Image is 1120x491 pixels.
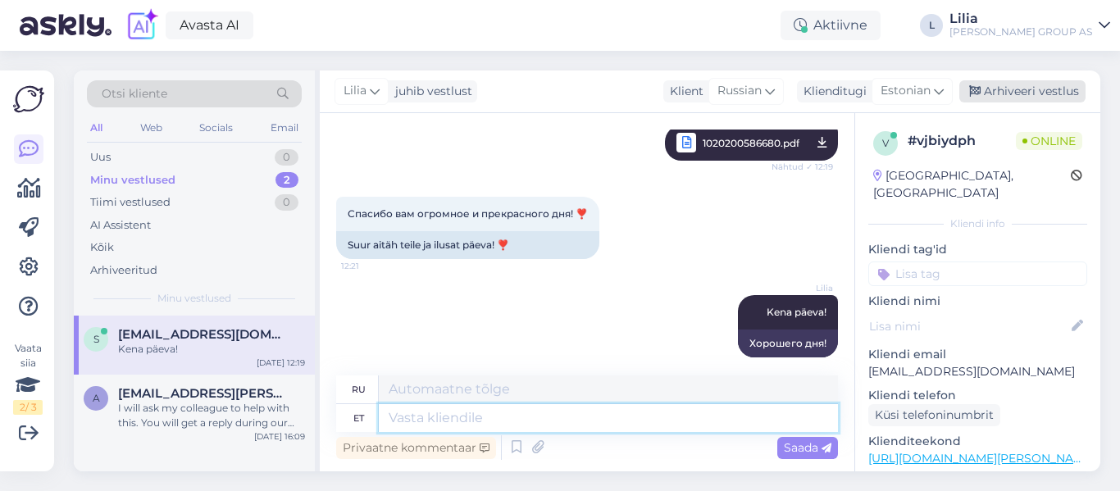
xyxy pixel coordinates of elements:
img: Askly Logo [13,84,44,115]
div: Suur aitäh teile ja ilusat päeva! ❣️ [336,231,599,259]
span: Спасибо вам огромное и прекрасного дня! ❣️ [348,207,588,220]
a: Lilia1020200586680.pdfNähtud ✓ 12:19 [665,125,838,161]
a: Lilia[PERSON_NAME] GROUP AS [949,12,1110,39]
div: AI Assistent [90,217,151,234]
div: 0 [275,194,298,211]
p: Kliendi nimi [868,293,1087,310]
div: 2 [275,172,298,189]
a: Avasta AI [166,11,253,39]
div: 2 / 3 [13,400,43,415]
div: et [353,404,364,432]
span: A [93,392,100,404]
div: [DATE] 16:09 [254,430,305,443]
div: Arhiveeritud [90,262,157,279]
div: Tiimi vestlused [90,194,171,211]
div: Küsi telefoninumbrit [868,404,1000,426]
div: # vjbiydph [908,131,1016,151]
p: Klienditeekond [868,433,1087,450]
span: v [882,137,889,149]
span: 12:21 [341,260,403,272]
span: Saada [784,440,831,455]
div: Klient [663,83,703,100]
div: ru [352,375,366,403]
div: Privaatne kommentaar [336,437,496,459]
span: 1020200586680.pdf [703,133,799,153]
div: I will ask my colleague to help with this. You will get a reply during our working hours. [118,401,305,430]
div: Lilia [949,12,1092,25]
span: Minu vestlused [157,291,231,306]
p: Kliendi tag'id [868,241,1087,258]
div: Kõik [90,239,114,256]
input: Lisa tag [868,261,1087,286]
p: [EMAIL_ADDRESS][DOMAIN_NAME] [868,363,1087,380]
span: Russian [717,82,762,100]
span: Otsi kliente [102,85,167,102]
div: Arhiveeri vestlus [959,80,1086,102]
div: Uus [90,149,111,166]
div: Aktiivne [781,11,881,40]
div: Хорошего дня! [738,330,838,357]
input: Lisa nimi [869,317,1068,335]
div: juhib vestlust [389,83,472,100]
span: Lilia [344,82,367,100]
span: Kena päeva! [767,306,826,318]
span: Lilia [772,282,833,294]
img: explore-ai [125,8,159,43]
div: 0 [275,149,298,166]
span: Estonian [881,82,931,100]
span: Nähtud ✓ 12:19 [772,157,833,177]
div: [DATE] 12:19 [257,357,305,369]
span: s [93,333,99,345]
div: Vaata siia [13,341,43,415]
div: Kliendi info [868,216,1087,231]
span: Online [1016,132,1082,150]
a: [URL][DOMAIN_NAME][PERSON_NAME] [868,451,1095,466]
span: 12:21 [772,358,833,371]
p: Kliendi email [868,346,1087,363]
div: Klienditugi [797,83,867,100]
div: L [920,14,943,37]
div: All [87,117,106,139]
span: sevakek@gmail.com [118,327,289,342]
span: Alina.lanman@gmail.com [118,386,289,401]
div: Web [137,117,166,139]
div: Socials [196,117,236,139]
div: Minu vestlused [90,172,175,189]
div: Kena päeva! [118,342,305,357]
div: [GEOGRAPHIC_DATA], [GEOGRAPHIC_DATA] [873,167,1071,202]
div: Email [267,117,302,139]
p: Kliendi telefon [868,387,1087,404]
div: [PERSON_NAME] GROUP AS [949,25,1092,39]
